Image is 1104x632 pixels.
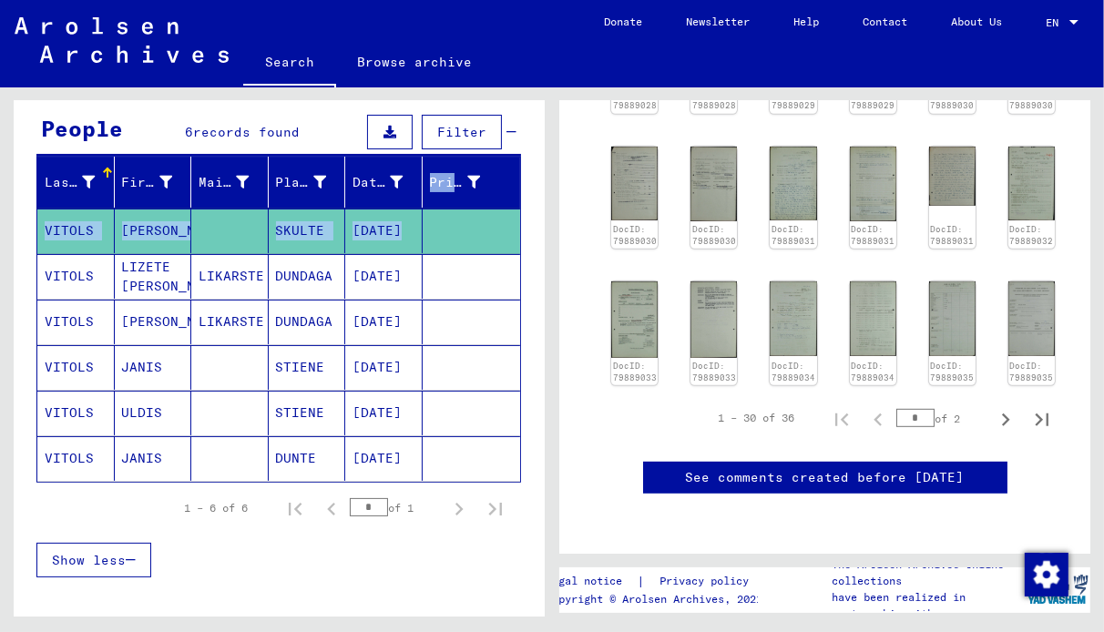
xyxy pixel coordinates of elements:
mat-cell: [DATE] [345,300,423,344]
a: DocID: 79889034 [772,361,815,383]
mat-header-cell: Prisoner # [423,157,521,208]
mat-cell: VITOLS [37,254,115,299]
mat-header-cell: Place of Birth [269,157,346,208]
div: Maiden Name [199,173,250,192]
mat-cell: ULDIS [115,391,192,435]
div: First Name [122,173,173,192]
button: Show less [36,543,151,577]
button: Filter [422,115,502,149]
div: Place of Birth [276,173,327,192]
button: First page [823,400,860,436]
mat-header-cell: First Name [115,157,192,208]
mat-header-cell: Last Name [37,157,115,208]
div: | [547,572,772,591]
img: 001.jpg [611,281,658,358]
img: 002.jpg [1008,281,1055,356]
mat-cell: DUNDAGA [269,300,346,344]
a: DocID: 79889035 [930,361,974,383]
a: DocID: 79889031 [930,224,974,247]
div: Place of Birth [276,168,350,197]
a: See comments created before [DATE] [686,468,965,487]
a: DocID: 79889031 [851,224,894,247]
mat-cell: STIENE [269,391,346,435]
span: records found [194,124,301,140]
mat-cell: DUNDAGA [269,254,346,299]
p: Copyright © Arolsen Archives, 2021 [547,591,772,607]
mat-header-cell: Date of Birth [345,157,423,208]
p: The Arolsen Archives online collections [832,556,1024,589]
button: First page [277,490,313,526]
a: Legal notice [547,572,638,591]
mat-cell: SKULTE [269,209,346,253]
a: DocID: 79889032 [1010,224,1054,247]
p: have been realized in partnership with [832,589,1024,622]
div: Maiden Name [199,168,272,197]
div: Prisoner # [430,168,504,197]
mat-cell: [DATE] [345,436,423,481]
a: DocID: 79889035 [1010,361,1054,383]
img: 001.jpg [929,281,976,355]
a: DocID: 79889033 [692,361,736,383]
button: Previous page [313,490,350,526]
img: 003.jpg [929,147,976,207]
img: Change consent [1025,553,1068,596]
img: 002.jpg [850,147,896,221]
button: Previous page [860,400,896,436]
a: DocID: 79889030 [692,224,736,247]
div: 1 – 6 of 6 [184,500,248,516]
img: 001.jpg [770,281,816,356]
mat-cell: [PERSON_NAME] [115,209,192,253]
div: of 2 [896,410,987,427]
button: Last page [1024,400,1060,436]
a: DocID: 79889031 [772,224,815,247]
mat-header-cell: Maiden Name [191,157,269,208]
a: Search [243,40,336,87]
button: Next page [987,400,1024,436]
button: Last page [477,490,514,526]
mat-cell: VITOLS [37,209,115,253]
mat-cell: JANIS [115,436,192,481]
img: 004.jpg [690,147,737,221]
button: Next page [441,490,477,526]
div: 1 – 30 of 36 [718,410,794,426]
mat-cell: LIZETE [PERSON_NAME] [115,254,192,299]
mat-cell: [DATE] [345,209,423,253]
div: Date of Birth [353,168,426,197]
mat-cell: LIKARSTE [191,254,269,299]
mat-cell: LIKARSTE [191,300,269,344]
img: 002.jpg [690,281,737,358]
a: DocID: 79889033 [613,361,657,383]
img: 001.jpg [770,147,816,221]
span: Filter [437,124,486,140]
div: First Name [122,168,196,197]
mat-cell: DUNTE [269,436,346,481]
div: Last Name [45,168,118,197]
mat-cell: [DATE] [345,345,423,390]
mat-cell: VITOLS [37,345,115,390]
img: 002.jpg [850,281,896,356]
mat-cell: [PERSON_NAME] [115,300,192,344]
mat-cell: STIENE [269,345,346,390]
img: Arolsen_neg.svg [15,17,229,63]
div: Date of Birth [353,173,404,192]
a: DocID: 79889030 [613,224,657,247]
span: EN [1046,16,1066,29]
div: People [41,112,123,145]
mat-cell: JANIS [115,345,192,390]
mat-cell: VITOLS [37,436,115,481]
mat-cell: VITOLS [37,391,115,435]
span: 6 [186,124,194,140]
div: of 1 [350,499,441,516]
img: 003.jpg [611,147,658,221]
mat-cell: [DATE] [345,254,423,299]
div: Last Name [45,173,96,192]
div: Prisoner # [430,173,481,192]
mat-cell: VITOLS [37,300,115,344]
a: Privacy policy [646,572,772,591]
a: Browse archive [336,40,495,84]
mat-cell: [DATE] [345,391,423,435]
img: 001.jpg [1008,147,1055,220]
a: DocID: 79889034 [851,361,894,383]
